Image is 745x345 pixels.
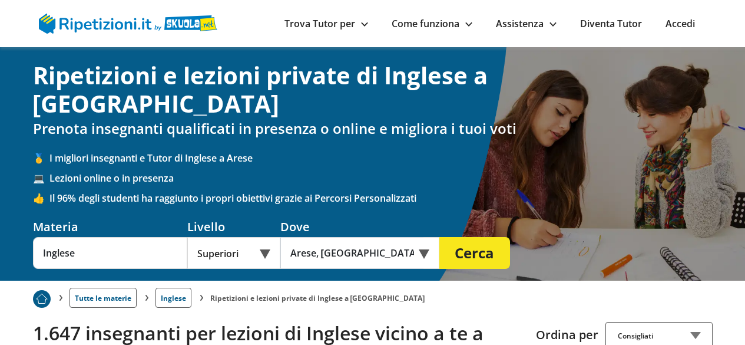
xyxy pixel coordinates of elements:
[280,219,439,235] div: Dove
[33,61,713,118] h1: Ripetizioni e lezioni private di Inglese a [GEOGRAPHIC_DATA]
[155,288,191,308] a: Inglese
[580,17,642,30] a: Diventa Tutor
[33,237,187,269] input: Es. Matematica
[33,152,49,165] span: 🥇
[33,281,713,308] nav: breadcrumb d-none d-tablet-block
[39,16,217,29] a: logo Skuola.net | Ripetizioni.it
[33,192,49,205] span: 👍
[536,327,598,343] label: Ordina per
[284,17,368,30] a: Trova Tutor per
[49,172,713,185] span: Lezioni online o in presenza
[39,14,217,34] img: logo Skuola.net | Ripetizioni.it
[439,237,510,269] button: Cerca
[49,192,713,205] span: Il 96% degli studenti ha raggiunto i propri obiettivi grazie ai Percorsi Personalizzati
[665,17,695,30] a: Accedi
[280,237,423,269] input: Es. Indirizzo o CAP
[210,293,425,303] li: Ripetizioni e lezioni private di Inglese a [GEOGRAPHIC_DATA]
[187,219,280,235] div: Livello
[33,120,713,137] h2: Prenota insegnanti qualificati in presenza o online e migliora i tuoi voti
[33,290,51,308] img: Piu prenotato
[187,237,280,269] div: Superiori
[69,288,137,308] a: Tutte le materie
[33,219,187,235] div: Materia
[33,172,49,185] span: 💻
[392,17,472,30] a: Come funziona
[496,17,557,30] a: Assistenza
[49,152,713,165] span: I migliori insegnanti e Tutor di Inglese a Arese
